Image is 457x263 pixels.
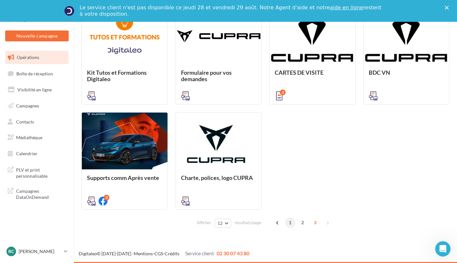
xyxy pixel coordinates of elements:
a: Crédits [165,251,179,256]
iframe: Intercom live chat [435,241,451,257]
a: Médiathèque [4,131,70,144]
span: Campagnes [16,103,39,108]
span: © [DATE]-[DATE] - - - [79,251,249,256]
span: CARTES DE VISITE [275,69,323,76]
span: Formulaire pour vos demandes [181,69,232,82]
span: Calendrier [16,151,38,156]
span: Médiathèque [16,135,42,140]
span: PLV et print personnalisable [16,165,66,179]
div: 3 [104,195,109,200]
button: 12 [215,219,231,228]
a: Campagnes [4,99,70,113]
span: Visibilité en ligne [17,87,52,92]
div: 3 [280,89,286,95]
a: Opérations [4,51,70,64]
a: aide en ligne [330,4,363,11]
span: Afficher [197,220,211,226]
p: [PERSON_NAME] [19,248,61,255]
span: résultats/page [235,220,261,226]
span: 1 [285,217,295,228]
a: Visibilité en ligne [4,83,70,97]
span: Opérations [17,55,39,60]
a: Digitaleo [79,251,97,256]
a: RC [PERSON_NAME] [5,245,69,258]
img: Profile image for Service-Client [64,6,74,16]
span: Boîte de réception [16,71,53,76]
a: Mentions [134,251,153,256]
span: Charte, polices, logo CUPRA [181,174,253,181]
div: Fermer [445,6,451,10]
span: 12 [218,221,223,226]
span: 02 30 07 43 80 [217,250,249,256]
a: Contacts [4,115,70,129]
a: Campagnes DataOnDemand [4,184,70,203]
span: BDC VN [369,69,390,76]
span: Kit Tutos et Formations Digitaleo [87,69,147,82]
span: Service client [185,250,214,256]
div: Le service client n'est pas disponible ce jeudi 28 et vendredi 29 août. Notre Agent d'aide et not... [80,4,383,17]
span: Campagnes DataOnDemand [16,187,66,200]
span: Supports comm Après vente [87,174,159,181]
a: Calendrier [4,147,70,160]
span: 2 [297,217,308,228]
a: CGS [154,251,163,256]
a: Boîte de réception [4,67,70,81]
span: Contacts [16,119,34,124]
span: RC [8,248,14,255]
button: Nouvelle campagne [5,30,69,41]
span: 3 [310,217,320,228]
a: PLV et print personnalisable [4,163,70,182]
